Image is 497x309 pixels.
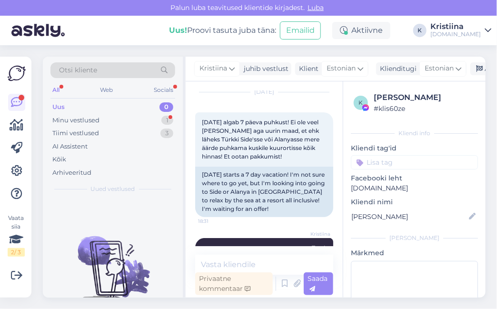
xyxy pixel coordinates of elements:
[351,197,478,207] p: Kliendi nimi
[52,102,65,112] div: Uus
[52,142,88,151] div: AI Assistent
[295,64,318,74] div: Klient
[351,211,467,222] input: Lisa nimi
[169,26,187,35] b: Uus!
[91,185,135,193] span: Uued vestlused
[359,99,363,106] span: k
[430,23,481,30] div: Kristiina
[351,248,478,258] p: Märkmed
[308,274,328,293] span: Saada
[59,65,97,75] span: Otsi kliente
[280,21,321,40] button: Emailid
[50,84,61,96] div: All
[8,214,25,257] div: Vaata siia
[169,25,276,36] div: Proovi tasuta juba täna:
[202,119,321,160] span: [DATE] algab 7 päeva puhkust! Ei ole veel [PERSON_NAME] aga uurin maad, et ehk läheks Türkki Side...
[195,167,333,217] div: [DATE] starts a 7 day vacation! I'm not sure where to go yet, but I'm looking into going to Side ...
[52,168,91,178] div: Arhiveeritud
[160,129,173,138] div: 3
[199,63,227,74] span: Kristiina
[374,103,475,114] div: # klis60ze
[332,22,390,39] div: Aktiivne
[351,234,478,242] div: [PERSON_NAME]
[327,63,356,74] span: Estonian
[8,248,25,257] div: 2 / 3
[43,219,183,305] img: No chats
[198,218,234,225] span: 18:31
[240,64,288,74] div: juhib vestlust
[195,272,273,295] div: Privaatne kommentaar
[195,88,333,96] div: [DATE]
[99,84,115,96] div: Web
[161,116,173,125] div: 1
[376,64,417,74] div: Klienditugi
[430,30,481,38] div: [DOMAIN_NAME]
[374,92,475,103] div: [PERSON_NAME]
[159,102,173,112] div: 0
[351,143,478,153] p: Kliendi tag'id
[152,84,175,96] div: Socials
[351,155,478,169] input: Lisa tag
[305,3,327,12] span: Luba
[430,23,491,38] a: Kristiina[DOMAIN_NAME]
[413,24,427,37] div: K
[52,155,66,164] div: Kõik
[8,64,26,82] img: Askly Logo
[351,129,478,138] div: Kliendi info
[425,63,454,74] span: Estonian
[295,230,330,238] span: Kristiina
[351,173,478,183] p: Facebooki leht
[52,116,99,125] div: Minu vestlused
[351,183,478,193] p: [DOMAIN_NAME]
[52,129,99,138] div: Tiimi vestlused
